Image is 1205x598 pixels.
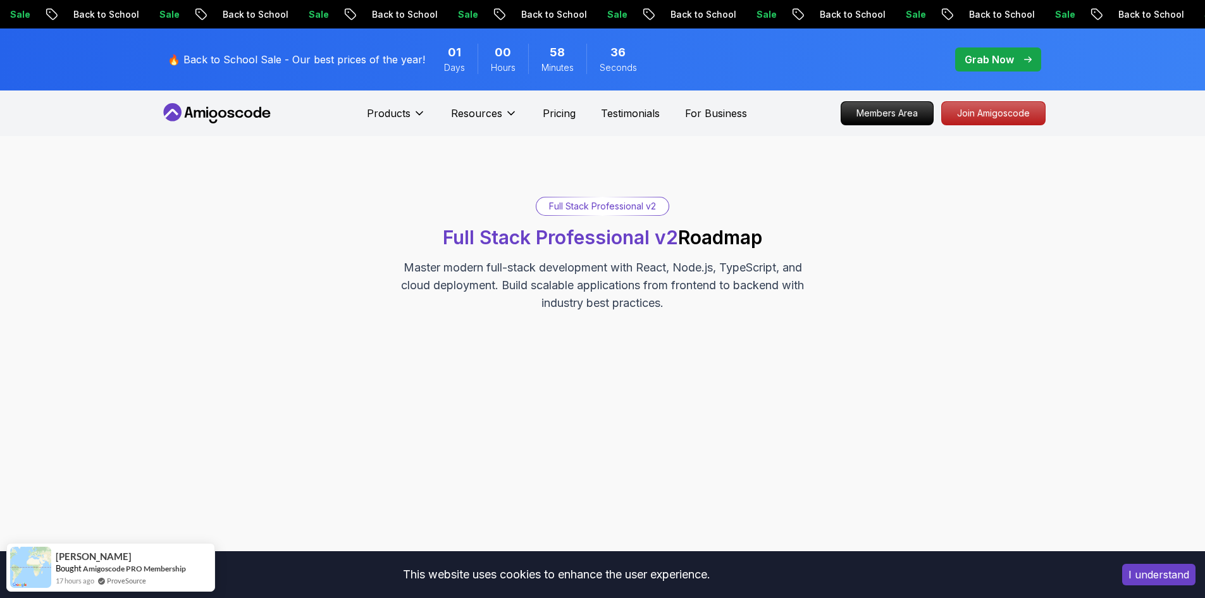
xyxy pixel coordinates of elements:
[56,551,132,562] span: [PERSON_NAME]
[685,106,747,121] a: For Business
[367,106,411,121] p: Products
[953,8,1039,21] p: Back to School
[107,575,146,586] a: ProveSource
[601,106,660,121] a: Testimonials
[841,101,934,125] a: Members Area
[610,44,626,61] span: 36 Seconds
[600,61,637,74] span: Seconds
[444,61,465,74] span: Days
[143,8,183,21] p: Sale
[841,102,933,125] p: Members Area
[1122,564,1196,585] button: Accept cookies
[10,547,51,588] img: provesource social proof notification image
[965,52,1014,67] p: Grab Now
[889,8,930,21] p: Sale
[451,106,517,131] button: Resources
[942,102,1045,125] p: Join Amigoscode
[168,52,425,67] p: 🔥 Back to School Sale - Our best prices of the year!
[443,226,762,249] h1: Roadmap
[740,8,781,21] p: Sale
[941,101,1046,125] a: Join Amigoscode
[495,44,511,61] span: 0 Hours
[390,259,815,312] p: Master modern full-stack development with React, Node.js, TypeScript, and cloud deployment. Build...
[56,575,94,586] span: 17 hours ago
[591,8,631,21] p: Sale
[57,8,143,21] p: Back to School
[654,8,740,21] p: Back to School
[443,226,678,249] span: Full Stack Professional v2
[448,44,461,61] span: 1 Days
[451,106,502,121] p: Resources
[1039,8,1079,21] p: Sale
[355,8,442,21] p: Back to School
[442,8,482,21] p: Sale
[543,106,576,121] a: Pricing
[541,61,574,74] span: Minutes
[83,564,186,573] a: Amigoscode PRO Membership
[536,197,669,215] div: Full Stack Professional v2
[9,561,1103,589] div: This website uses cookies to enhance the user experience.
[803,8,889,21] p: Back to School
[292,8,333,21] p: Sale
[505,8,591,21] p: Back to School
[491,61,516,74] span: Hours
[1102,8,1188,21] p: Back to School
[550,44,565,61] span: 58 Minutes
[206,8,292,21] p: Back to School
[367,106,426,131] button: Products
[56,563,82,573] span: Bought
